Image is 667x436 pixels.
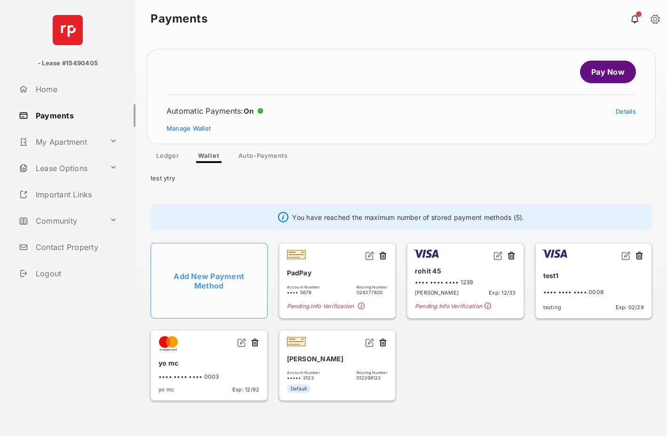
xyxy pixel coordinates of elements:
div: [PERSON_NAME] [287,351,388,366]
a: Manage Wallet [167,125,211,132]
span: testing [543,304,562,311]
div: •••• •••• •••• 1239 [415,279,516,286]
div: test ytry [135,163,667,189]
img: svg+xml;base64,PHN2ZyB2aWV3Qm94PSIwIDAgMjQgMjQiIHdpZHRoPSIxNiIgaGVpZ2h0PSIxNiIgZmlsbD0ibm9uZSIgeG... [365,251,374,260]
p: - Lease #15490405 [38,59,98,68]
a: Payments [15,104,135,127]
span: Exp: 12/92 [232,386,259,393]
div: rohit 45 [415,263,516,279]
span: yo mc [159,386,174,393]
strong: Payments [151,13,207,24]
span: Routing Number [357,285,388,289]
div: yo mc [159,355,260,371]
div: •••• •••• •••• 0003 [159,373,260,380]
img: svg+xml;base64,PHN2ZyB2aWV3Qm94PSIwIDAgMjQgMjQiIHdpZHRoPSIxNiIgaGVpZ2h0PSIxNiIgZmlsbD0ibm9uZSIgeG... [237,338,246,347]
img: svg+xml;base64,PHN2ZyB2aWV3Qm94PSIwIDAgMjQgMjQiIHdpZHRoPSIxNiIgaGVpZ2h0PSIxNiIgZmlsbD0ibm9uZSIgeG... [621,251,631,260]
div: •••• •••• •••• 0008 [543,288,644,296]
a: Details [616,108,636,115]
a: Auto-Payments [231,152,295,163]
div: PadPay [287,265,388,280]
span: Account Number [287,285,320,289]
a: My Apartment [15,131,106,153]
a: Ledger [149,152,187,163]
span: •••• 5678 [287,289,320,295]
span: ••••• 3123 [287,375,320,381]
span: Pending Info Verification [287,303,388,311]
img: svg+xml;base64,PHN2ZyB4bWxucz0iaHR0cDovL3d3dy53My5vcmcvMjAwMC9zdmciIHdpZHRoPSI2NCIgaGVpZ2h0PSI2NC... [53,15,83,45]
span: Exp: 02/29 [616,304,644,311]
span: Pending Info Verification [415,303,516,311]
img: svg+xml;base64,PHN2ZyB2aWV3Qm94PSIwIDAgMjQgMjQiIHdpZHRoPSIxNiIgaGVpZ2h0PSIxNiIgZmlsbD0ibm9uZSIgeG... [493,251,503,260]
a: Lease Options [15,157,106,179]
span: Account Number [287,370,320,375]
div: test1 [543,268,644,283]
a: Contact Property [15,236,135,258]
span: 012398123 [357,375,388,381]
img: svg+xml;base64,PHN2ZyB2aWV3Qm94PSIwIDAgMjQgMjQiIHdpZHRoPSIxNiIgaGVpZ2h0PSIxNiIgZmlsbD0ibm9uZSIgeG... [365,338,374,347]
span: Exp: 12/33 [489,289,516,296]
span: [PERSON_NAME] [415,289,459,296]
a: Important Links [15,183,121,206]
span: On [244,107,254,116]
div: Automatic Payments : [167,106,263,116]
a: Logout [15,262,135,285]
a: Home [15,78,135,101]
a: Community [15,210,106,232]
div: You have reached the maximum number of stored payment methods (5). [151,204,652,230]
a: Wallet [191,152,227,163]
span: Routing Number [357,370,388,375]
span: 024377820 [357,289,388,295]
